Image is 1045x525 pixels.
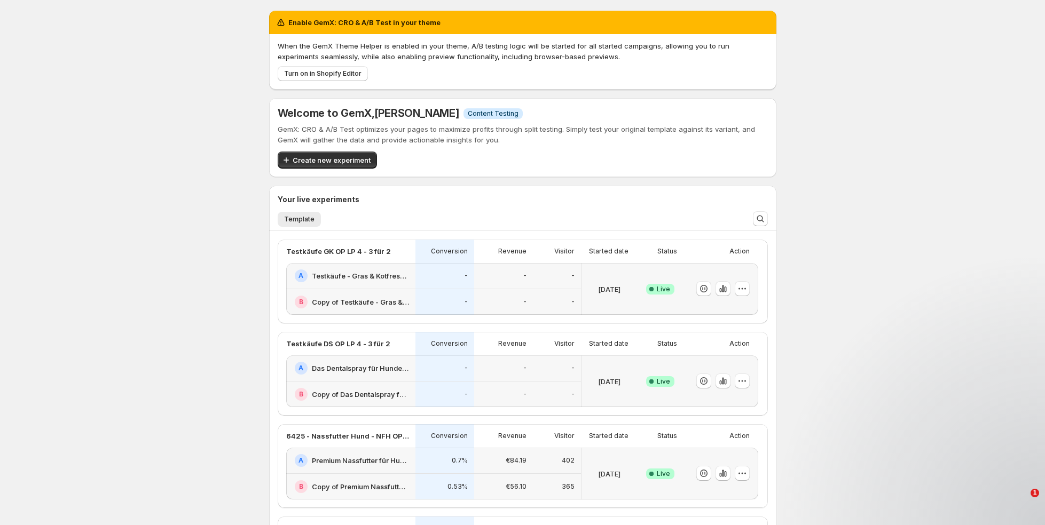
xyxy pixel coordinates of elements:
[447,482,468,491] p: 0.53%
[431,339,468,348] p: Conversion
[288,17,441,28] h2: Enable GemX: CRO & A/B Test in your theme
[298,456,303,465] h2: A
[278,107,459,120] h5: Welcome to GemX
[312,455,409,466] h2: Premium Nassfutter für Hunde: Jetzt Neukunden Deal sichern!
[554,247,575,256] p: Visitor
[554,339,575,348] p: Visitor
[571,272,575,280] p: -
[286,246,391,257] p: Testkäufe GK OP LP 4 - 3 für 2
[299,390,303,399] h2: B
[657,432,677,440] p: Status
[657,377,670,386] span: Live
[465,390,468,399] p: -
[498,339,527,348] p: Revenue
[589,432,628,440] p: Started date
[523,272,527,280] p: -
[278,41,768,62] p: When the GemX Theme Helper is enabled in your theme, A/B testing logic will be started for all st...
[299,482,303,491] h2: B
[284,69,362,78] span: Turn on in Shopify Editor
[523,390,527,399] p: -
[465,364,468,372] p: -
[657,247,677,256] p: Status
[498,432,527,440] p: Revenue
[278,124,768,145] p: GemX: CRO & A/B Test optimizes your pages to maximize profits through split testing. Simply test ...
[431,247,468,256] p: Conversion
[278,194,359,205] h3: Your live experiments
[298,272,303,280] h2: A
[589,247,628,256] p: Started date
[465,272,468,280] p: -
[506,482,527,491] p: €56.10
[312,389,409,400] h2: Copy of Das Dentalspray für Hunde: Jetzt Neukunden Deal sichern!-v1-test
[657,470,670,478] span: Live
[562,482,575,491] p: 365
[1009,489,1034,514] iframe: Intercom live chat
[729,432,750,440] p: Action
[284,215,315,224] span: Template
[523,298,527,306] p: -
[278,152,377,169] button: Create new experiment
[431,432,468,440] p: Conversion
[589,339,628,348] p: Started date
[468,109,518,118] span: Content Testing
[562,456,575,465] p: 402
[312,297,409,307] h2: Copy of Testkäufe - Gras & Kotfresser Drops für Hunde: Jetzt Neukunden Deal sichern!-v2
[598,376,620,387] p: [DATE]
[312,481,409,492] h2: Copy of Premium Nassfutter für Hunde: Jetzt Neukunden Deal sichern!
[571,364,575,372] p: -
[598,284,620,295] p: [DATE]
[278,66,368,81] button: Turn on in Shopify Editor
[554,432,575,440] p: Visitor
[299,298,303,306] h2: B
[1031,489,1039,497] span: 1
[312,271,409,281] h2: Testkäufe - Gras & Kotfresser Drops für Hunde: Jetzt Neukunden Deal sichern!-v2
[657,285,670,293] span: Live
[598,468,620,479] p: [DATE]
[498,247,527,256] p: Revenue
[372,107,459,120] span: , [PERSON_NAME]
[465,298,468,306] p: -
[293,155,371,165] span: Create new experiment
[452,456,468,465] p: 0.7%
[657,339,677,348] p: Status
[523,364,527,372] p: -
[571,390,575,399] p: -
[312,363,409,373] h2: Das Dentalspray für Hunde: Jetzt Neukunden Deal sichern!-v1-test
[729,247,750,256] p: Action
[571,298,575,306] p: -
[286,338,390,349] p: Testkäufe DS OP LP 4 - 3 für 2
[506,456,527,465] p: €84.19
[729,339,750,348] p: Action
[286,431,409,441] p: 6425 - Nassfutter Hund - NFH OP LP 1 - Offer - 3 vs. 2
[298,364,303,372] h2: A
[753,211,768,226] button: Search and filter results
